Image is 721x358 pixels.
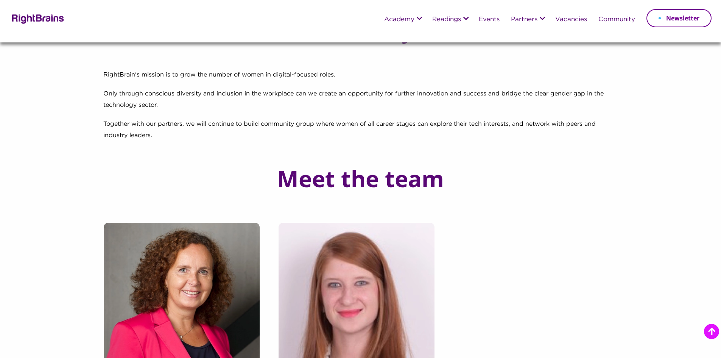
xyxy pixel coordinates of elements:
span: Together with our partners, we will continue to build community group where women of all career s... [103,121,596,138]
a: Events [479,16,500,23]
h1: Meet the team [262,166,459,191]
a: Newsletter [646,9,712,27]
a: Readings [432,16,461,23]
img: Rightbrains [9,13,64,24]
a: Vacancies [555,16,587,23]
a: Community [598,16,635,23]
a: Partners [511,16,537,23]
span: RightBrain's mission is to grow the number of women in digital-focused roles. [103,72,335,78]
span: Only through conscious diversity and inclusion in the workplace can we create an opportunity for ... [103,91,604,108]
a: Academy [384,16,414,23]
